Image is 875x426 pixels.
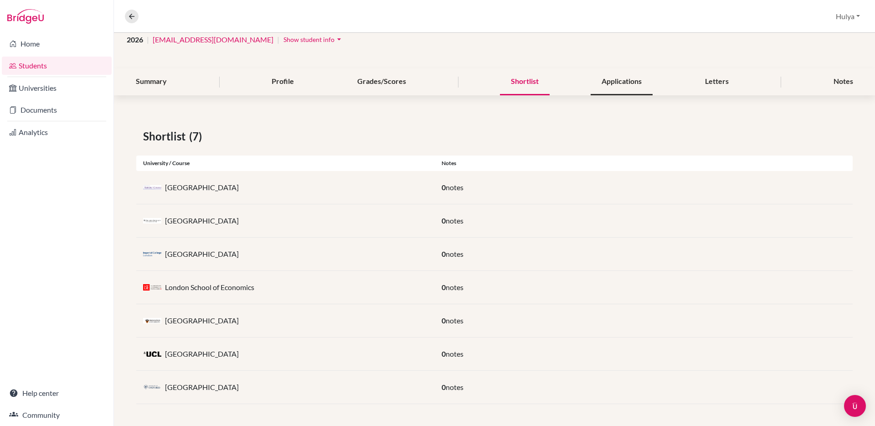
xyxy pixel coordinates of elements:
a: Students [2,57,112,75]
span: Shortlist [143,128,189,145]
div: Applications [591,68,653,95]
img: Bridge-U [7,9,44,24]
img: gb_o33_zjrfqzea.png [143,384,161,391]
span: | [277,34,279,45]
span: (7) [189,128,206,145]
span: | [147,34,149,45]
img: gb_l72_8ftqbb2p.png [143,284,161,291]
div: Shortlist [500,68,550,95]
button: Show student infoarrow_drop_down [283,32,344,47]
span: 2026 [127,34,143,45]
span: notes [446,283,463,291]
div: Profile [261,68,305,95]
div: Summary [125,68,178,95]
a: Home [2,35,112,53]
a: [EMAIL_ADDRESS][DOMAIN_NAME] [153,34,273,45]
span: 0 [442,349,446,358]
span: notes [446,383,463,391]
span: 0 [442,183,446,192]
span: 0 [442,249,446,258]
span: 0 [442,383,446,391]
img: gb_i50_39g5eeto.png [143,251,161,258]
p: London School of Economics [165,282,254,293]
p: [GEOGRAPHIC_DATA] [165,315,239,326]
img: gb_u80_k_0s28jx.png [143,351,161,356]
div: University / Course [136,159,435,167]
span: notes [446,183,463,192]
a: Documents [2,101,112,119]
span: notes [446,316,463,325]
span: 0 [442,283,446,291]
p: [GEOGRAPHIC_DATA] [165,249,239,260]
div: Grades/Scores [346,68,417,95]
span: 0 [442,316,446,325]
p: [GEOGRAPHIC_DATA] [165,215,239,226]
a: Help center [2,384,112,402]
div: Letters [694,68,740,95]
span: Show student info [283,36,335,43]
div: Notes [823,68,864,95]
p: [GEOGRAPHIC_DATA] [165,382,239,393]
i: arrow_drop_down [335,35,344,44]
a: Analytics [2,123,112,141]
span: notes [446,216,463,225]
p: [GEOGRAPHIC_DATA] [165,348,239,359]
a: Community [2,406,112,424]
img: us_col_a9kib6ca.jpeg [143,218,161,224]
img: us_amh_euq6_rv3.png [143,185,161,190]
span: notes [446,249,463,258]
span: notes [446,349,463,358]
img: us_pri_gyvyi63o.png [143,318,161,323]
div: Notes [435,159,853,167]
span: 0 [442,216,446,225]
p: [GEOGRAPHIC_DATA] [165,182,239,193]
button: Hulya [832,8,864,25]
a: Universities [2,79,112,97]
div: Open Intercom Messenger [844,395,866,417]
